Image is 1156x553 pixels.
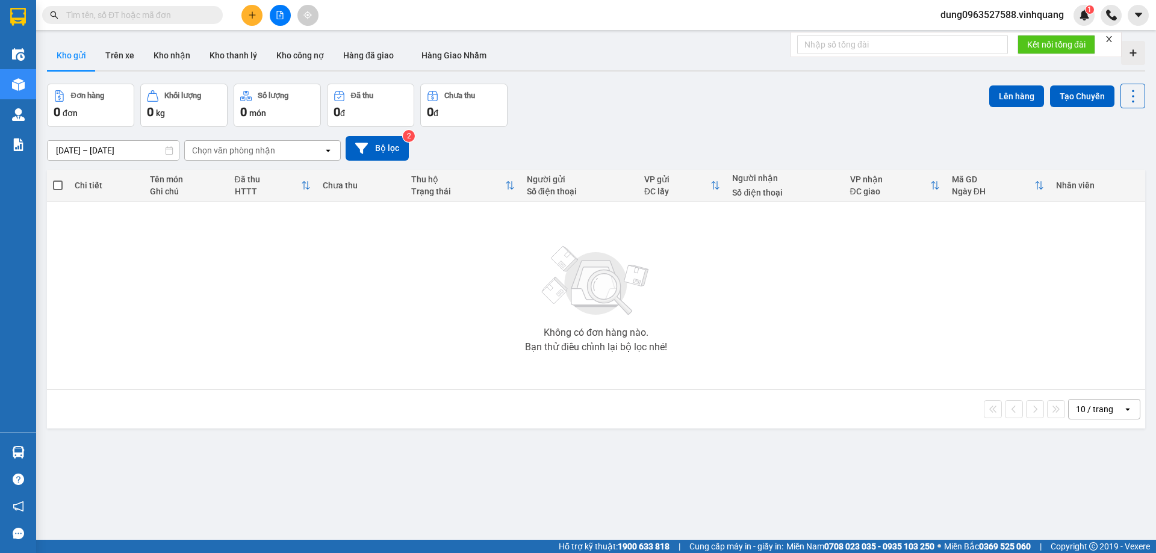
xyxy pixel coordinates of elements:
[235,187,302,196] div: HTTT
[1133,10,1144,20] span: caret-down
[12,446,25,459] img: warehouse-icon
[732,173,837,183] div: Người nhận
[1056,181,1139,190] div: Nhân viên
[192,144,275,156] div: Chọn văn phòng nhận
[421,51,486,60] span: Hàng Giao Nhầm
[327,84,414,127] button: Đã thu0đ
[405,170,521,202] th: Toggle SortBy
[689,540,783,553] span: Cung cấp máy in - giấy in:
[147,105,154,119] span: 0
[797,35,1008,54] input: Nhập số tổng đài
[164,91,201,100] div: Khối lượng
[1076,403,1113,415] div: 10 / trang
[989,85,1044,107] button: Lên hàng
[1089,542,1098,551] span: copyright
[946,170,1050,202] th: Toggle SortBy
[403,130,415,142] sup: 2
[1027,38,1086,51] span: Kết nối tổng đài
[850,175,930,184] div: VP nhận
[638,170,727,202] th: Toggle SortBy
[844,170,946,202] th: Toggle SortBy
[12,138,25,151] img: solution-icon
[351,91,373,100] div: Đã thu
[1018,35,1095,54] button: Kết nối tổng đài
[75,181,137,190] div: Chi tiết
[1087,5,1092,14] span: 1
[96,41,144,70] button: Trên xe
[334,105,340,119] span: 0
[644,187,711,196] div: ĐC lấy
[13,474,24,485] span: question-circle
[824,542,934,551] strong: 0708 023 035 - 0935 103 250
[258,91,288,100] div: Số lượng
[420,84,508,127] button: Chưa thu0đ
[144,41,200,70] button: Kho nhận
[276,11,284,19] span: file-add
[527,187,632,196] div: Số điện thoại
[54,105,60,119] span: 0
[240,105,247,119] span: 0
[12,108,25,121] img: warehouse-icon
[13,528,24,539] span: message
[952,175,1034,184] div: Mã GD
[323,146,333,155] svg: open
[340,108,345,118] span: đ
[234,84,321,127] button: Số lượng0món
[156,108,165,118] span: kg
[323,181,399,190] div: Chưa thu
[411,175,505,184] div: Thu hộ
[63,108,78,118] span: đơn
[1079,10,1090,20] img: icon-new-feature
[267,41,334,70] button: Kho công nợ
[644,175,711,184] div: VP gửi
[12,48,25,61] img: warehouse-icon
[1050,85,1114,107] button: Tạo Chuyến
[12,78,25,91] img: warehouse-icon
[66,8,208,22] input: Tìm tên, số ĐT hoặc mã đơn
[411,187,505,196] div: Trạng thái
[297,5,319,26] button: aim
[786,540,934,553] span: Miền Nam
[150,175,223,184] div: Tên món
[10,8,26,26] img: logo-vxr
[1105,35,1113,43] span: close
[13,501,24,512] span: notification
[241,5,263,26] button: plus
[200,41,267,70] button: Kho thanh lý
[433,108,438,118] span: đ
[1123,404,1133,414] svg: open
[334,41,403,70] button: Hàng đã giao
[1121,41,1145,65] div: Tạo kho hàng mới
[944,540,1031,553] span: Miền Bắc
[527,175,632,184] div: Người gửi
[444,91,475,100] div: Chưa thu
[427,105,433,119] span: 0
[1106,10,1117,20] img: phone-icon
[1086,5,1094,14] sup: 1
[47,41,96,70] button: Kho gửi
[71,91,104,100] div: Đơn hàng
[937,544,941,549] span: ⚪️
[48,141,179,160] input: Select a date range.
[952,187,1034,196] div: Ngày ĐH
[931,7,1074,22] span: dung0963527588.vinhquang
[732,188,837,197] div: Số điện thoại
[1040,540,1042,553] span: |
[536,239,656,323] img: svg+xml;base64,PHN2ZyBjbGFzcz0ibGlzdC1wbHVnX19zdmciIHhtbG5zPSJodHRwOi8vd3d3LnczLm9yZy8yMDAwL3N2Zy...
[248,11,256,19] span: plus
[979,542,1031,551] strong: 0369 525 060
[50,11,58,19] span: search
[249,108,266,118] span: món
[47,84,134,127] button: Đơn hàng0đơn
[346,136,409,161] button: Bộ lọc
[303,11,312,19] span: aim
[270,5,291,26] button: file-add
[1128,5,1149,26] button: caret-down
[150,187,223,196] div: Ghi chú
[559,540,670,553] span: Hỗ trợ kỹ thuật:
[235,175,302,184] div: Đã thu
[679,540,680,553] span: |
[140,84,228,127] button: Khối lượng0kg
[525,342,667,352] div: Bạn thử điều chỉnh lại bộ lọc nhé!
[850,187,930,196] div: ĐC giao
